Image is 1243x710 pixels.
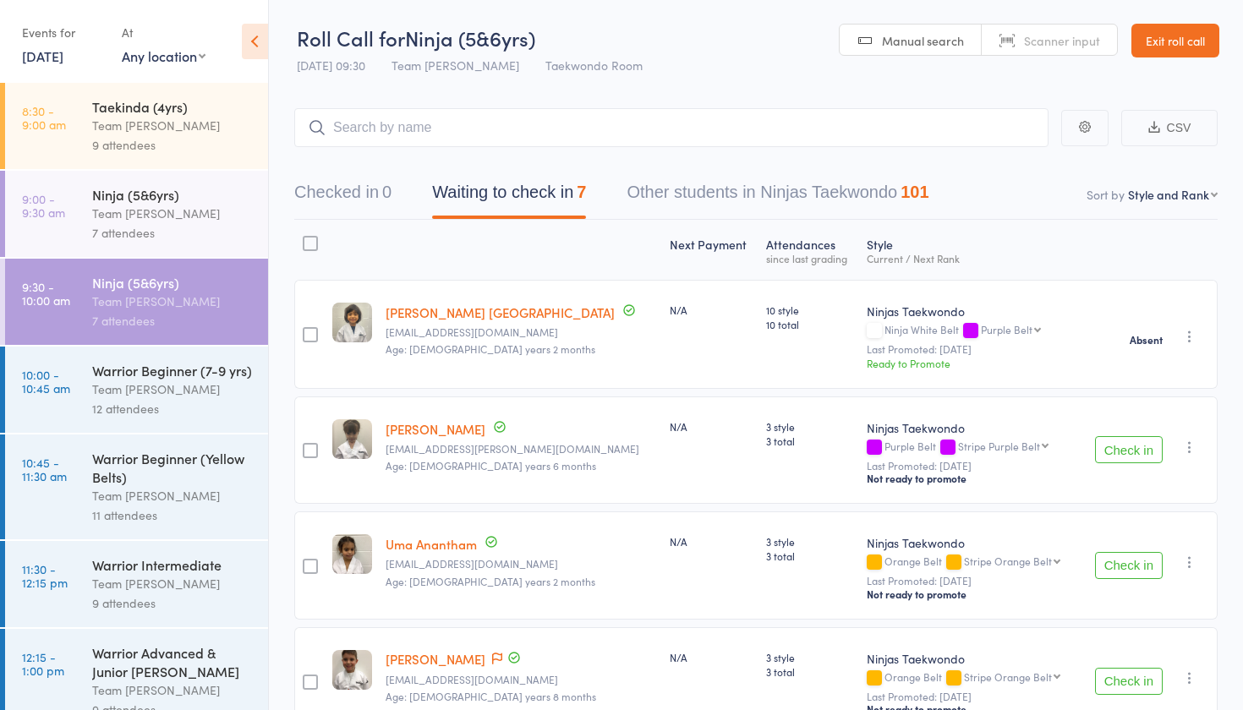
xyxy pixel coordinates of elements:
[577,183,586,201] div: 7
[901,183,928,201] div: 101
[392,57,519,74] span: Team [PERSON_NAME]
[867,303,1073,319] div: Ninjas Taekwondo
[332,534,372,574] img: image1726547100.png
[766,317,853,331] span: 10 total
[92,273,254,292] div: Ninja (5&6yrs)
[92,643,254,680] div: Warrior Advanced & Junior [PERSON_NAME]
[867,587,1073,601] div: Not ready to promote
[860,227,1080,272] div: Style
[670,419,753,434] div: N/A
[92,185,254,204] div: Ninja (5&6yrs)
[92,593,254,613] div: 9 attendees
[386,558,656,570] small: asashindran@gmail.com
[92,449,254,486] div: Warrior Beginner (Yellow Belts)
[5,347,268,433] a: 10:00 -10:45 amWarrior Beginner (7-9 yrs)Team [PERSON_NAME]12 attendees
[766,303,853,317] span: 10 style
[92,223,254,243] div: 7 attendees
[92,399,254,418] div: 12 attendees
[22,19,105,46] div: Events for
[22,368,70,395] time: 10:00 - 10:45 am
[386,689,596,703] span: Age: [DEMOGRAPHIC_DATA] years 8 months
[964,671,1052,682] div: Stripe Orange Belt
[386,458,596,472] span: Age: [DEMOGRAPHIC_DATA] years 6 months
[867,575,1073,587] small: Last Promoted: [DATE]
[92,361,254,380] div: Warrior Beginner (7-9 yrs)
[22,650,64,677] time: 12:15 - 1:00 pm
[92,680,254,700] div: Team [PERSON_NAME]
[670,650,753,664] div: N/A
[122,19,205,46] div: At
[92,311,254,330] div: 7 attendees
[332,419,372,459] img: image1723242705.png
[1121,110,1218,146] button: CSV
[1095,552,1163,579] button: Check in
[22,104,66,131] time: 8:30 - 9:00 am
[386,574,595,588] span: Age: [DEMOGRAPHIC_DATA] years 2 months
[766,664,853,679] span: 3 total
[1095,436,1163,463] button: Check in
[5,171,268,257] a: 9:00 -9:30 amNinja (5&6yrs)Team [PERSON_NAME]7 attendees
[22,280,70,307] time: 9:30 - 10:00 am
[386,674,656,685] small: amalkhabbaz01@gmail.com
[545,57,643,74] span: Taekwondo Room
[92,97,254,116] div: Taekinda (4yrs)
[294,174,392,219] button: Checked in0
[1128,186,1209,203] div: Style and Rank
[759,227,860,272] div: Atten­dances
[766,534,853,549] span: 3 style
[92,555,254,574] div: Warrior Intermediate
[5,434,268,539] a: 10:45 -11:30 amWarrior Beginner (Yellow Belts)Team [PERSON_NAME]11 attendees
[882,32,964,49] span: Manual search
[122,46,205,65] div: Any location
[981,324,1032,335] div: Purple Belt
[867,419,1073,436] div: Ninjas Taekwondo
[867,691,1073,702] small: Last Promoted: [DATE]
[627,174,928,219] button: Other students in Ninjas Taekwondo101
[386,326,656,338] small: jaynryde@gmail.com
[1131,24,1219,57] a: Exit roll call
[766,419,853,434] span: 3 style
[1130,333,1163,347] strong: Absent
[663,227,759,272] div: Next Payment
[1087,186,1125,203] label: Sort by
[867,671,1073,685] div: Orange Belt
[5,259,268,345] a: 9:30 -10:00 amNinja (5&6yrs)Team [PERSON_NAME]7 attendees
[766,253,853,264] div: since last grading
[386,341,595,356] span: Age: [DEMOGRAPHIC_DATA] years 2 months
[958,440,1040,451] div: Stripe Purple Belt
[22,46,63,65] a: [DATE]
[1024,32,1100,49] span: Scanner input
[386,443,656,455] small: ah.foxwell@gmail.com
[432,174,586,219] button: Waiting to check in7
[405,24,535,52] span: Ninja (5&6yrs)
[766,650,853,664] span: 3 style
[867,534,1073,551] div: Ninjas Taekwondo
[92,574,254,593] div: Team [PERSON_NAME]
[22,456,67,483] time: 10:45 - 11:30 am
[867,324,1073,338] div: Ninja White Belt
[332,650,372,690] img: image1729293833.png
[867,253,1073,264] div: Current / Next Rank
[766,434,853,448] span: 3 total
[867,343,1073,355] small: Last Promoted: [DATE]
[867,555,1073,570] div: Orange Belt
[386,650,485,668] a: [PERSON_NAME]
[92,486,254,505] div: Team [PERSON_NAME]
[92,204,254,223] div: Team [PERSON_NAME]
[386,420,485,438] a: [PERSON_NAME]
[867,650,1073,667] div: Ninjas Taekwondo
[5,83,268,169] a: 8:30 -9:00 amTaekinda (4yrs)Team [PERSON_NAME]9 attendees
[670,534,753,549] div: N/A
[22,562,68,589] time: 11:30 - 12:15 pm
[92,135,254,155] div: 9 attendees
[382,183,392,201] div: 0
[22,192,65,219] time: 9:00 - 9:30 am
[92,505,254,525] div: 11 attendees
[670,303,753,317] div: N/A
[867,440,1073,455] div: Purple Belt
[332,303,372,342] img: image1746230177.png
[5,541,268,627] a: 11:30 -12:15 pmWarrior IntermediateTeam [PERSON_NAME]9 attendees
[92,292,254,311] div: Team [PERSON_NAME]
[766,549,853,563] span: 3 total
[297,57,365,74] span: [DATE] 09:30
